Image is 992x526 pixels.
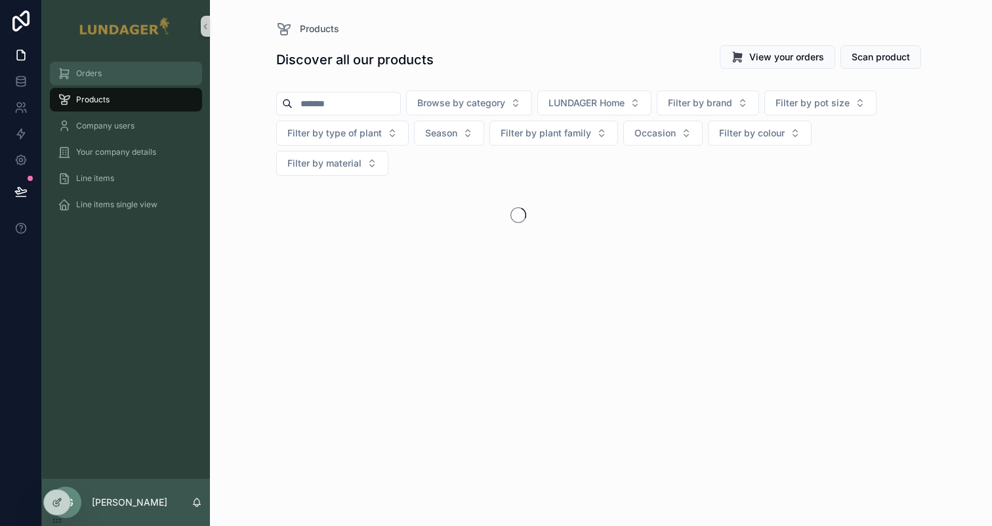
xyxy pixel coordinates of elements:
span: Filter by pot size [775,96,850,110]
button: Select Button [657,91,759,115]
a: Orders [50,62,202,85]
button: Select Button [708,121,812,146]
button: Scan product [840,45,921,69]
p: [PERSON_NAME] [92,496,167,509]
button: Select Button [764,91,877,115]
span: Occasion [634,127,676,140]
span: Browse by category [417,96,505,110]
span: Orders [76,68,102,79]
span: Products [300,22,339,35]
span: Filter by brand [668,96,732,110]
a: Company users [50,114,202,138]
a: Line items single view [50,193,202,216]
a: Products [50,88,202,111]
span: View your orders [749,51,824,64]
button: Select Button [623,121,703,146]
button: Select Button [276,121,409,146]
img: App logo [79,16,173,37]
span: Company users [76,121,134,131]
button: Select Button [414,121,484,146]
span: Line items [76,173,114,184]
button: Select Button [276,151,388,176]
a: Line items [50,167,202,190]
a: Your company details [50,140,202,164]
span: Filter by plant family [501,127,591,140]
span: LUNDAGER Home [548,96,625,110]
span: Line items single view [76,199,157,210]
span: Scan product [852,51,910,64]
button: Select Button [489,121,618,146]
div: scrollable content [42,52,210,233]
h1: Discover all our products [276,51,434,69]
span: Season [425,127,457,140]
span: Your company details [76,147,156,157]
button: Select Button [537,91,651,115]
button: Select Button [406,91,532,115]
span: Products [76,94,110,105]
span: Filter by material [287,157,362,170]
a: Products [276,21,339,37]
span: Filter by type of plant [287,127,382,140]
span: Filter by colour [719,127,785,140]
button: View your orders [720,45,835,69]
